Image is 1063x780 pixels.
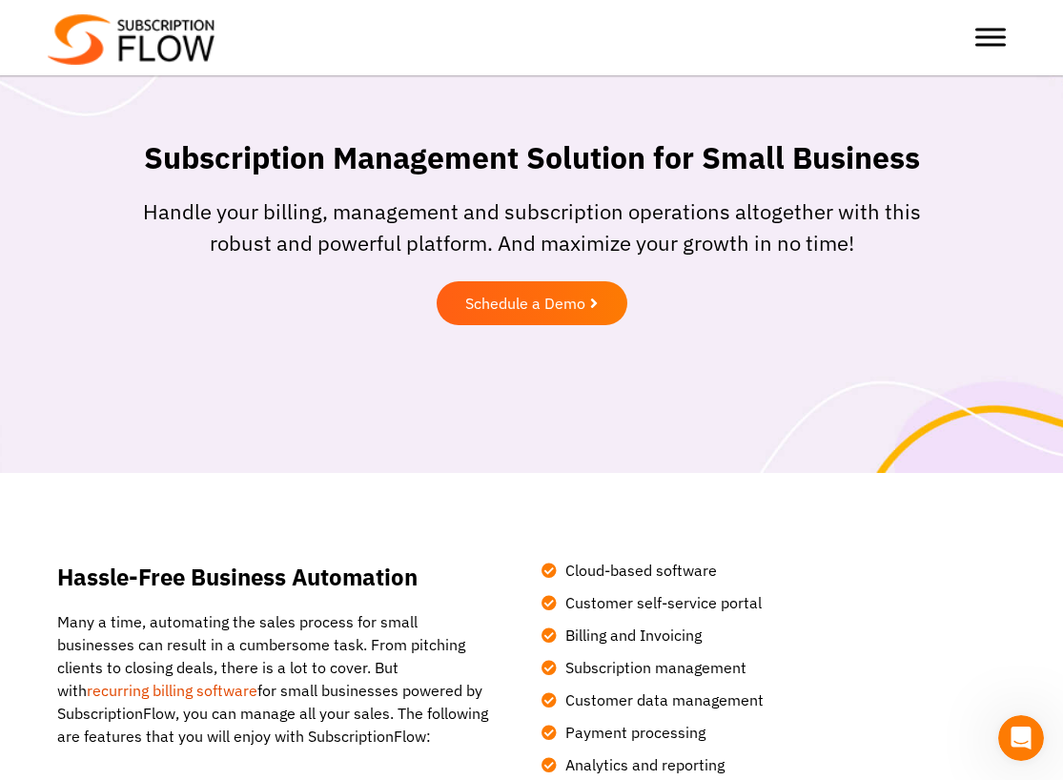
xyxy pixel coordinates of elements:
span: Payment processing [561,721,705,744]
h1: Subscription Management Solution for Small Business [136,138,928,176]
span: Analytics and reporting [561,753,725,776]
img: Subscriptionflow [48,14,215,65]
h2: Hassle-Free Business Automation [57,564,494,591]
span: Subscription management [561,656,746,679]
span: Billing and Invoicing [561,624,702,647]
a: Schedule a Demo [437,281,627,325]
a: recurring billing software [87,681,257,700]
p: Handle your billing, management and subscription operations altogether with this robust and power... [136,195,928,258]
span: Schedule a Demo [465,296,585,311]
span: Cloud-based software [561,559,717,582]
button: Toggle Menu [975,29,1006,47]
iframe: Intercom live chat [998,715,1044,761]
span: Customer self-service portal [561,591,762,614]
span: Customer data management [561,688,764,711]
p: Many a time, automating the sales process for small businesses can result in a cumbersome task. F... [57,610,494,748]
